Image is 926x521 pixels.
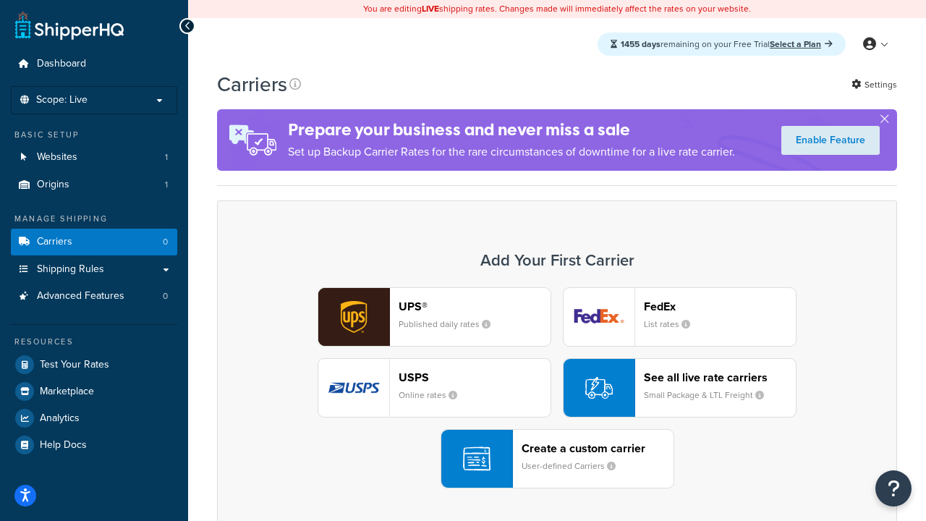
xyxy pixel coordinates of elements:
img: fedEx logo [564,288,634,346]
div: Basic Setup [11,129,177,141]
span: Marketplace [40,386,94,398]
span: Analytics [40,412,80,425]
small: User-defined Carriers [522,459,627,473]
span: Advanced Features [37,290,124,302]
span: Scope: Live [36,94,88,106]
h3: Add Your First Carrier [232,252,882,269]
a: Enable Feature [781,126,880,155]
span: Shipping Rules [37,263,104,276]
header: FedEx [644,300,796,313]
div: Resources [11,336,177,348]
span: Help Docs [40,439,87,452]
img: ad-rules-rateshop-fe6ec290ccb7230408bd80ed9643f0289d75e0ffd9eb532fc0e269fcd187b520.png [217,109,288,171]
small: Published daily rates [399,318,502,331]
span: Dashboard [37,58,86,70]
a: Dashboard [11,51,177,77]
a: Settings [851,75,897,95]
a: Shipping Rules [11,256,177,283]
b: LIVE [422,2,439,15]
div: remaining on your Free Trial [598,33,846,56]
button: See all live rate carriersSmall Package & LTL Freight [563,358,797,418]
span: Carriers [37,236,72,248]
header: USPS [399,370,551,384]
a: Test Your Rates [11,352,177,378]
span: 1 [165,151,168,164]
p: Set up Backup Carrier Rates for the rare circumstances of downtime for a live rate carrier. [288,142,735,162]
a: Origins 1 [11,171,177,198]
header: Create a custom carrier [522,441,674,455]
a: ShipperHQ Home [15,11,124,40]
small: List rates [644,318,702,331]
li: Carriers [11,229,177,255]
span: Test Your Rates [40,359,109,371]
button: Create a custom carrierUser-defined Carriers [441,429,674,488]
strong: 1455 days [621,38,660,51]
span: 1 [165,179,168,191]
button: Open Resource Center [875,470,912,507]
a: Help Docs [11,432,177,458]
button: ups logoUPS®Published daily rates [318,287,551,347]
img: icon-carrier-liverate-becf4550.svg [585,374,613,402]
span: 0 [163,236,168,248]
div: Manage Shipping [11,213,177,225]
header: See all live rate carriers [644,370,796,384]
h4: Prepare your business and never miss a sale [288,118,735,142]
span: Websites [37,151,77,164]
span: 0 [163,290,168,302]
small: Small Package & LTL Freight [644,389,776,402]
a: Websites 1 [11,144,177,171]
button: usps logoUSPSOnline rates [318,358,551,418]
header: UPS® [399,300,551,313]
li: Websites [11,144,177,171]
a: Analytics [11,405,177,431]
a: Select a Plan [770,38,833,51]
img: usps logo [318,359,389,417]
img: ups logo [318,288,389,346]
li: Origins [11,171,177,198]
small: Online rates [399,389,469,402]
button: fedEx logoFedExList rates [563,287,797,347]
img: icon-carrier-custom-c93b8a24.svg [463,445,490,473]
li: Advanced Features [11,283,177,310]
a: Carriers 0 [11,229,177,255]
h1: Carriers [217,70,287,98]
a: Marketplace [11,378,177,404]
span: Origins [37,179,69,191]
a: Advanced Features 0 [11,283,177,310]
